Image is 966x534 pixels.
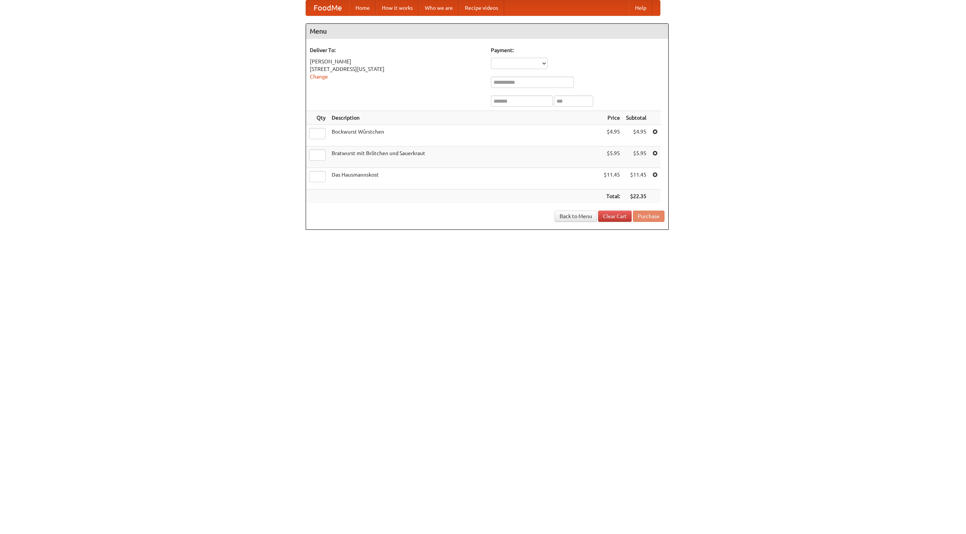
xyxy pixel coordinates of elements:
[555,211,597,222] a: Back to Menu
[329,125,601,146] td: Bockwurst Würstchen
[310,58,483,65] div: [PERSON_NAME]
[329,168,601,189] td: Das Hausmannskost
[459,0,504,15] a: Recipe videos
[601,146,623,168] td: $5.95
[310,65,483,73] div: [STREET_ADDRESS][US_STATE]
[623,146,649,168] td: $5.95
[601,168,623,189] td: $11.45
[310,74,328,80] a: Change
[629,0,652,15] a: Help
[349,0,376,15] a: Home
[623,111,649,125] th: Subtotal
[623,189,649,203] th: $22.35
[491,46,665,54] h5: Payment:
[633,211,665,222] button: Purchase
[623,125,649,146] td: $4.95
[623,168,649,189] td: $11.45
[306,111,329,125] th: Qty
[598,211,632,222] a: Clear Cart
[329,146,601,168] td: Bratwurst mit Brötchen und Sauerkraut
[601,125,623,146] td: $4.95
[306,24,668,39] h4: Menu
[601,111,623,125] th: Price
[329,111,601,125] th: Description
[376,0,419,15] a: How it works
[601,189,623,203] th: Total:
[306,0,349,15] a: FoodMe
[310,46,483,54] h5: Deliver To:
[419,0,459,15] a: Who we are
